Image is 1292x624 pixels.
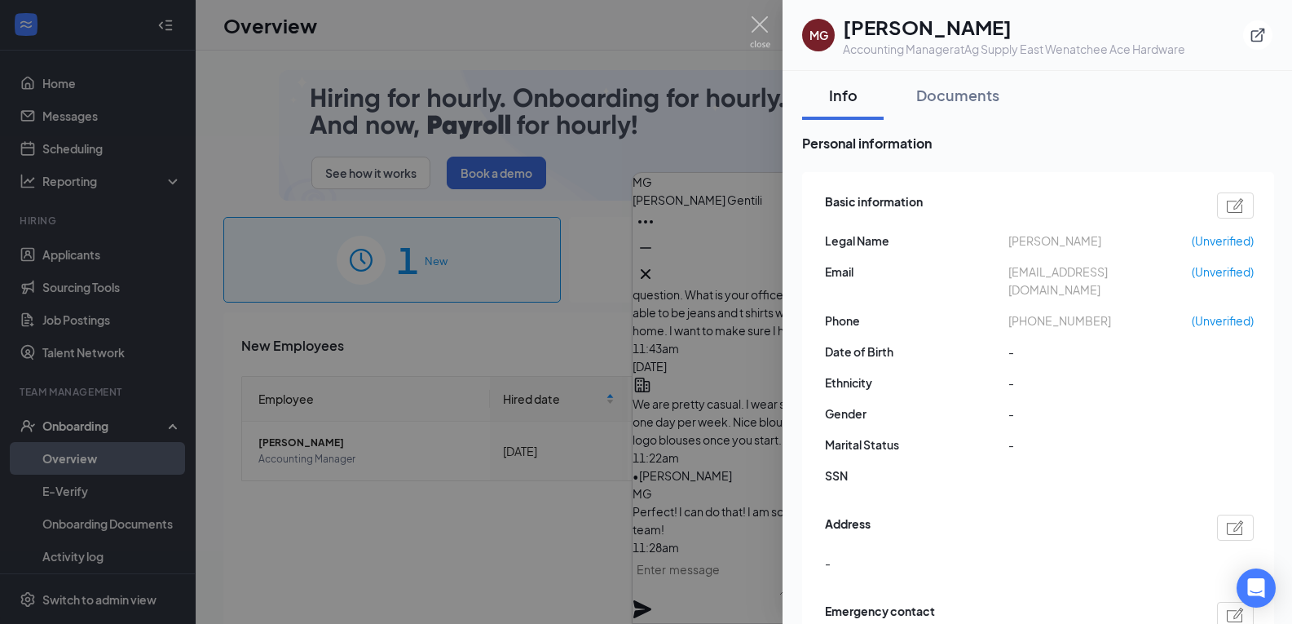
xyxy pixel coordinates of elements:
div: Info [818,85,867,105]
button: ExternalLink [1243,20,1272,50]
span: - [825,554,831,572]
span: [EMAIL_ADDRESS][DOMAIN_NAME] [1008,263,1192,299]
span: - [1008,374,1192,392]
span: Basic information [825,193,923,219]
span: Email [825,263,1008,281]
div: Open Intercom Messenger [1237,569,1276,608]
span: Ethnicity [825,374,1008,392]
span: [PERSON_NAME] [1008,232,1192,250]
div: MG [809,27,828,43]
svg: ExternalLink [1250,27,1266,43]
span: (Unverified) [1192,232,1254,250]
span: Date of Birth [825,343,1008,361]
span: (Unverified) [1192,263,1254,281]
h1: [PERSON_NAME] [843,13,1185,41]
span: Legal Name [825,232,1008,250]
span: Marital Status [825,436,1008,454]
span: - [1008,343,1192,361]
span: Phone [825,312,1008,330]
span: Personal information [802,133,1274,153]
span: (Unverified) [1192,312,1254,330]
span: SSN [825,467,1008,485]
span: Gender [825,405,1008,423]
div: Accounting Manager at Ag Supply East Wenatchee Ace Hardware [843,41,1185,57]
span: Address [825,515,871,541]
span: - [1008,436,1192,454]
span: - [1008,405,1192,423]
span: [PHONE_NUMBER] [1008,312,1192,330]
div: Documents [916,85,999,105]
